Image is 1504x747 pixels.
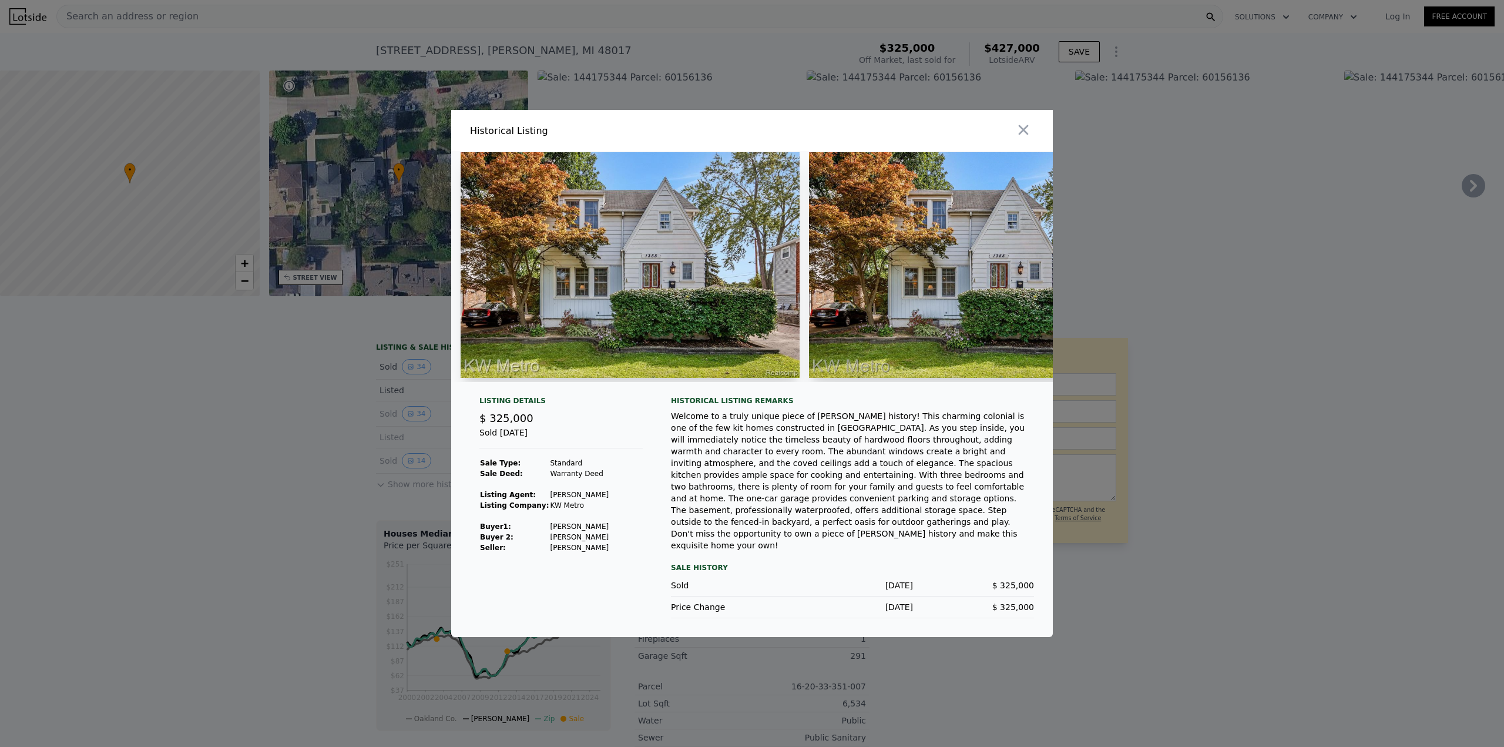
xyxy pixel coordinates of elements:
div: Listing Details [479,396,643,410]
div: [DATE] [792,579,913,591]
div: [DATE] [792,601,913,613]
div: Sale History [671,561,1034,575]
span: $ 325,000 [992,602,1034,612]
strong: Listing Company: [480,501,549,510]
td: [PERSON_NAME] [549,542,609,553]
strong: Sale Type: [480,459,521,467]
strong: Buyer 2: [480,533,513,541]
td: [PERSON_NAME] [549,532,609,542]
strong: Listing Agent: [480,491,536,499]
span: $ 325,000 [992,581,1034,590]
div: Sold [DATE] [479,427,643,448]
td: [PERSON_NAME] [549,521,609,532]
div: Historical Listing remarks [671,396,1034,406]
div: Sold [671,579,792,591]
div: Price Change [671,601,792,613]
td: Standard [549,458,609,468]
td: [PERSON_NAME] [549,490,609,500]
strong: Seller : [480,544,506,552]
div: Welcome to a truly unique piece of [PERSON_NAME] history! This charming colonial is one of the fe... [671,410,1034,551]
strong: Buyer 1 : [480,522,511,531]
img: Property Img [461,152,800,378]
td: Warranty Deed [549,468,609,479]
span: $ 325,000 [479,412,533,424]
td: KW Metro [549,500,609,511]
strong: Sale Deed: [480,470,523,478]
div: Historical Listing [470,124,747,138]
img: Property Img [809,152,1147,378]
